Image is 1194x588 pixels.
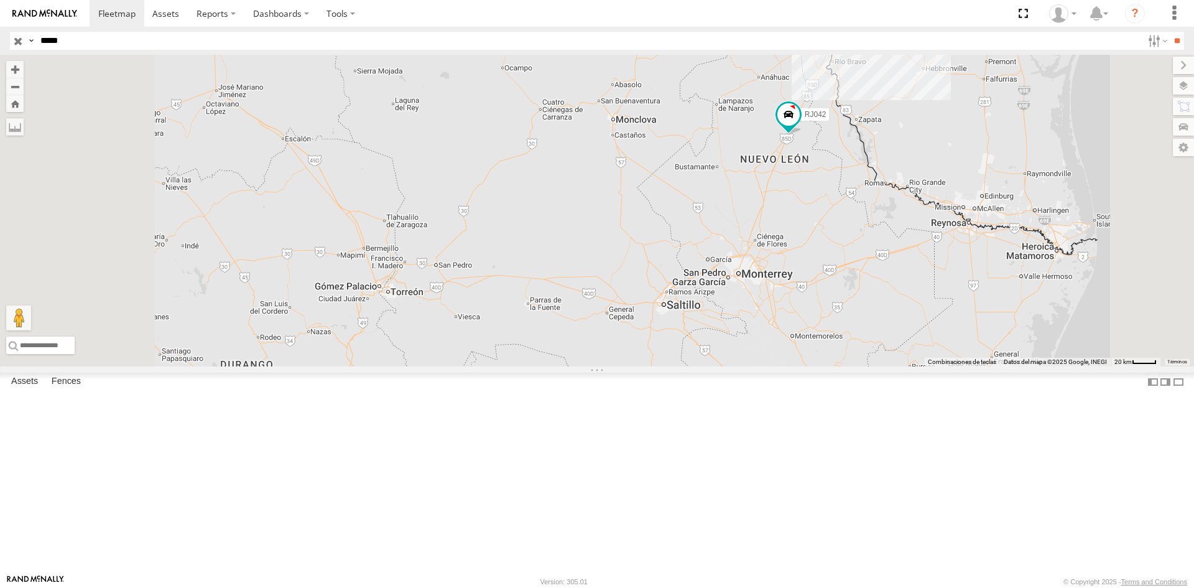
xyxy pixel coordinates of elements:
[6,78,24,95] button: Zoom out
[26,32,36,50] label: Search Query
[540,578,588,586] div: Version: 305.01
[6,306,31,330] button: Arrastra al hombrecito al mapa para abrir Street View
[5,373,44,391] label: Assets
[1173,139,1194,156] label: Map Settings
[7,576,64,588] a: Visit our Website
[6,61,24,78] button: Zoom in
[6,95,24,112] button: Zoom Home
[805,110,826,119] span: RJ042
[1114,358,1132,365] span: 20 km
[1121,578,1187,586] a: Terms and Conditions
[1172,373,1185,391] label: Hide Summary Table
[45,373,87,391] label: Fences
[1159,373,1172,391] label: Dock Summary Table to the Right
[1111,358,1160,366] button: Escala del mapa: 20 km por 36 píxeles
[1147,373,1159,391] label: Dock Summary Table to the Left
[6,118,24,136] label: Measure
[1045,4,1081,23] div: Josue Jimenez
[1125,4,1145,24] i: ?
[12,9,77,18] img: rand-logo.svg
[928,358,996,366] button: Combinaciones de teclas
[1143,32,1170,50] label: Search Filter Options
[1063,578,1187,586] div: © Copyright 2025 -
[1004,358,1107,365] span: Datos del mapa ©2025 Google, INEGI
[1167,360,1187,365] a: Términos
